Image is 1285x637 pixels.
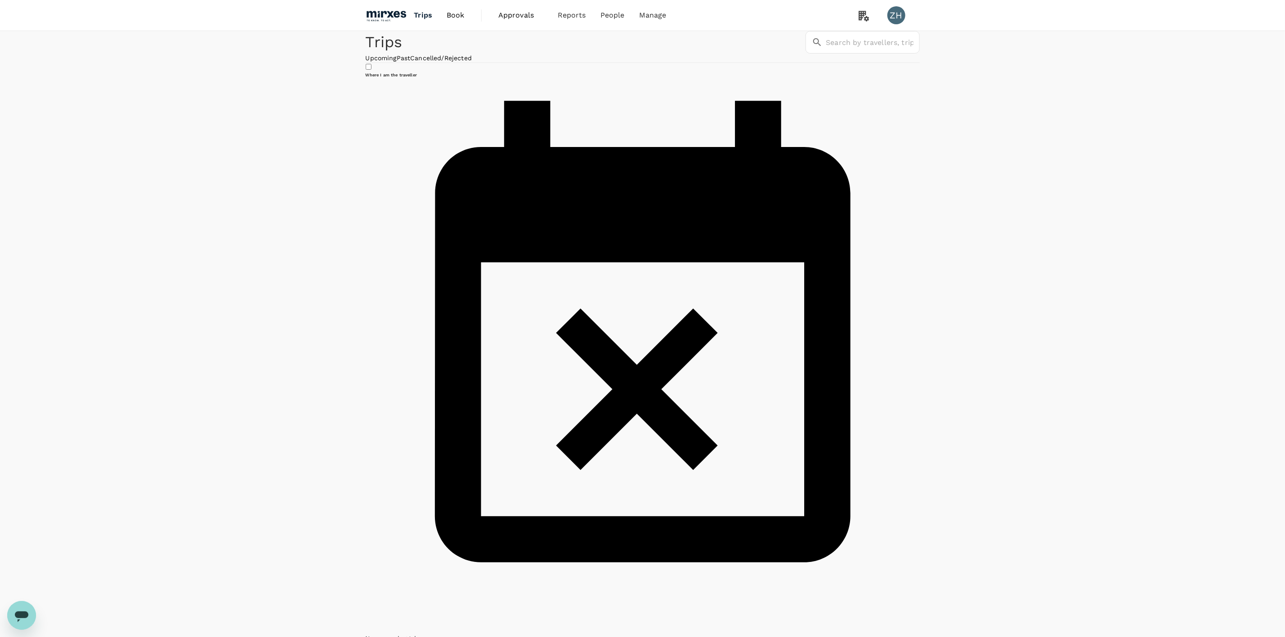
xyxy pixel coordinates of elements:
[366,5,407,25] img: Mirxes Holding Pte Ltd
[366,54,397,62] a: Upcoming
[414,10,432,21] span: Trips
[366,72,920,78] h6: Where I am the traveller
[498,10,543,21] span: Approvals
[600,10,625,21] span: People
[366,33,403,52] h1: Trips
[639,10,667,21] span: Manage
[887,6,905,24] div: ZH
[366,64,372,70] input: Where I am the traveller
[7,601,36,630] iframe: Button to launch messaging window
[397,54,411,62] a: Past
[826,31,920,53] input: Search by travellers, trips, or destination, label, team
[410,54,472,62] a: Cancelled/Rejected
[447,10,465,21] span: Book
[558,10,586,21] span: Reports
